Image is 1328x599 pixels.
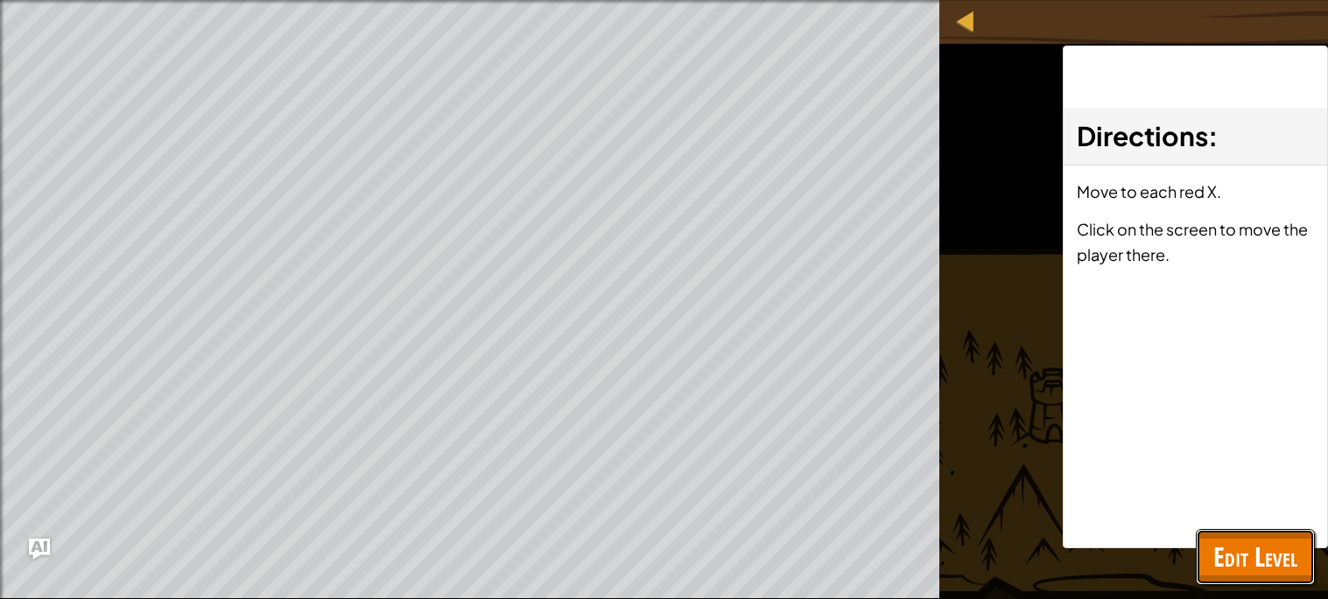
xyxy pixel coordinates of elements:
[1213,539,1297,574] span: Edit Level
[1196,529,1315,585] button: Edit Level
[29,539,50,560] button: Ask AI
[1077,119,1208,152] span: Directions
[1077,179,1314,204] p: Move to each red X.
[1077,116,1314,156] h3: :
[1077,216,1314,267] p: Click on the screen to move the player there.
